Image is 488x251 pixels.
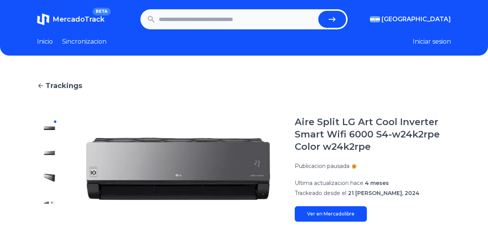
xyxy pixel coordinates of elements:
span: 4 meses [365,180,389,187]
a: Trackings [37,80,451,91]
span: Ultima actualizacion hace [295,180,363,187]
a: Sincronizacion [62,37,106,46]
a: Inicio [37,37,53,46]
img: Argentina [370,16,380,22]
span: Trackeado desde el [295,190,346,197]
a: MercadoTrackBETA [37,13,105,25]
img: Aire Split LG Art Cool Inverter Smart Wifi 6000 S4-w24k2rpe Color w24k2rpe [77,116,279,222]
img: MercadoTrack [37,13,49,25]
button: [GEOGRAPHIC_DATA] [370,15,451,24]
span: Trackings [46,80,82,91]
a: Ver en Mercadolibre [295,206,367,222]
span: MercadoTrack [52,15,105,24]
img: Aire Split LG Art Cool Inverter Smart Wifi 6000 S4-w24k2rpe Color w24k2rpe [43,171,56,184]
span: BETA [93,8,111,15]
img: Aire Split LG Art Cool Inverter Smart Wifi 6000 S4-w24k2rpe Color w24k2rpe [43,147,56,159]
span: [GEOGRAPHIC_DATA] [382,15,451,24]
h1: Aire Split LG Art Cool Inverter Smart Wifi 6000 S4-w24k2rpe Color w24k2rpe [295,116,451,153]
p: Publicacion pausada [295,162,350,170]
button: Iniciar sesion [413,37,451,46]
img: Aire Split LG Art Cool Inverter Smart Wifi 6000 S4-w24k2rpe Color w24k2rpe [43,196,56,209]
img: Aire Split LG Art Cool Inverter Smart Wifi 6000 S4-w24k2rpe Color w24k2rpe [43,122,56,134]
span: 21 [PERSON_NAME], 2024 [348,190,419,197]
